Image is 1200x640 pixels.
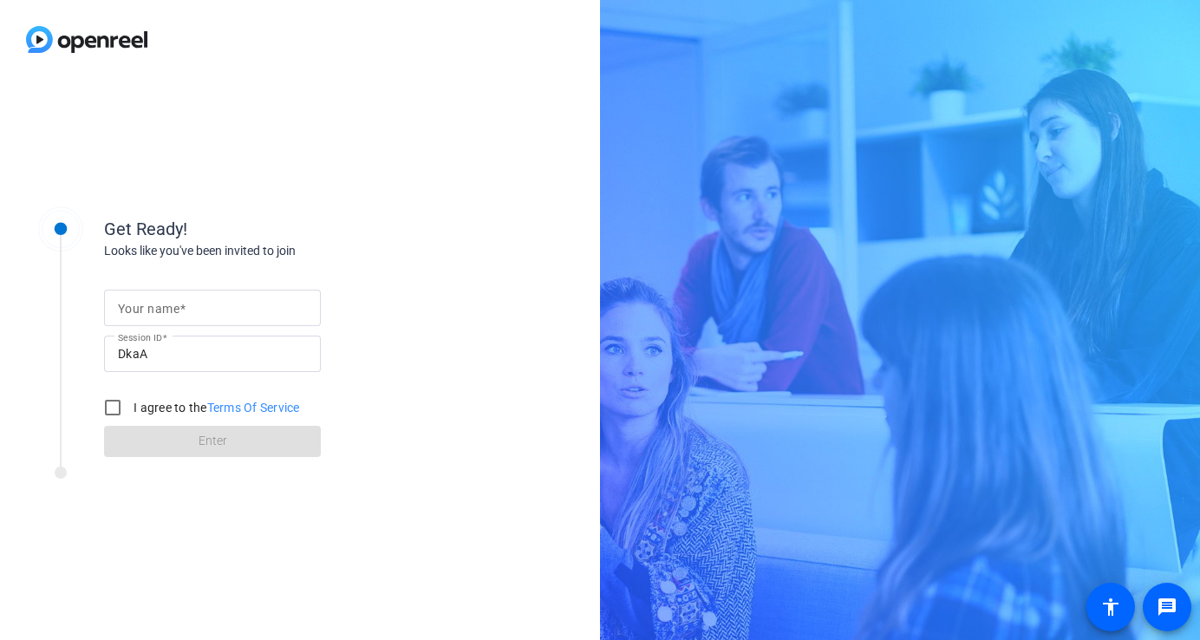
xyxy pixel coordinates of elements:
div: Get Ready! [104,216,451,242]
a: Terms Of Service [207,401,300,415]
mat-icon: message [1157,597,1177,617]
mat-label: Session ID [118,332,162,343]
mat-icon: accessibility [1100,597,1121,617]
mat-label: Your name [118,302,179,316]
div: Looks like you've been invited to join [104,242,451,260]
label: I agree to the [130,399,300,416]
